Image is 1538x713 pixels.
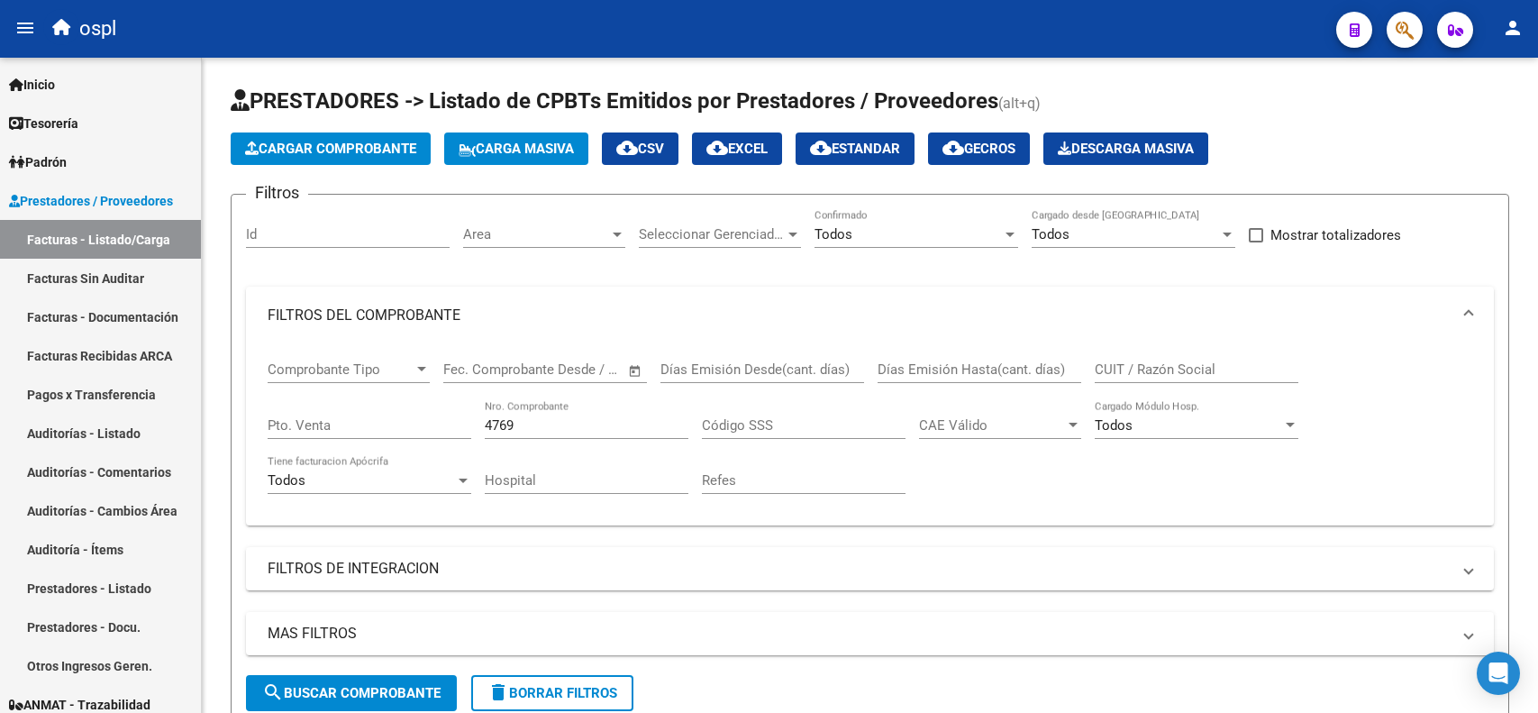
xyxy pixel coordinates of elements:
[625,361,646,381] button: Open calendar
[262,681,284,703] mat-icon: search
[639,226,785,242] span: Seleccionar Gerenciador
[9,75,55,95] span: Inicio
[616,141,664,157] span: CSV
[246,287,1494,344] mat-expansion-panel-header: FILTROS DEL COMPROBANTE
[268,306,1451,325] mat-panel-title: FILTROS DEL COMPROBANTE
[532,361,620,378] input: Fecha fin
[796,133,915,165] button: Estandar
[1270,224,1401,246] span: Mostrar totalizadores
[487,681,509,703] mat-icon: delete
[246,675,457,711] button: Buscar Comprobante
[268,361,414,378] span: Comprobante Tipo
[79,9,116,49] span: ospl
[602,133,678,165] button: CSV
[245,141,416,157] span: Cargar Comprobante
[9,114,78,133] span: Tesorería
[246,180,308,206] h3: Filtros
[942,141,1015,157] span: Gecros
[14,17,36,39] mat-icon: menu
[231,88,998,114] span: PRESTADORES -> Listado de CPBTs Emitidos por Prestadores / Proveedores
[471,675,633,711] button: Borrar Filtros
[1043,133,1208,165] button: Descarga Masiva
[928,133,1030,165] button: Gecros
[262,685,441,701] span: Buscar Comprobante
[706,137,728,159] mat-icon: cloud_download
[268,559,1451,579] mat-panel-title: FILTROS DE INTEGRACION
[246,344,1494,526] div: FILTROS DEL COMPROBANTE
[919,417,1065,434] span: CAE Válido
[231,133,431,165] button: Cargar Comprobante
[9,152,67,172] span: Padrón
[1058,141,1194,157] span: Descarga Masiva
[815,226,852,242] span: Todos
[810,141,900,157] span: Estandar
[246,612,1494,655] mat-expansion-panel-header: MAS FILTROS
[810,137,832,159] mat-icon: cloud_download
[459,141,574,157] span: Carga Masiva
[616,137,638,159] mat-icon: cloud_download
[1502,17,1524,39] mat-icon: person
[268,624,1451,644] mat-panel-title: MAS FILTROS
[1095,417,1133,434] span: Todos
[443,361,516,378] input: Fecha inicio
[1032,226,1069,242] span: Todos
[692,133,782,165] button: EXCEL
[1043,133,1208,165] app-download-masive: Descarga masiva de comprobantes (adjuntos)
[268,472,305,489] span: Todos
[706,141,768,157] span: EXCEL
[246,547,1494,590] mat-expansion-panel-header: FILTROS DE INTEGRACION
[463,226,609,242] span: Area
[1477,652,1520,695] div: Open Intercom Messenger
[487,685,617,701] span: Borrar Filtros
[998,95,1041,112] span: (alt+q)
[942,137,964,159] mat-icon: cloud_download
[9,191,173,211] span: Prestadores / Proveedores
[444,133,588,165] button: Carga Masiva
